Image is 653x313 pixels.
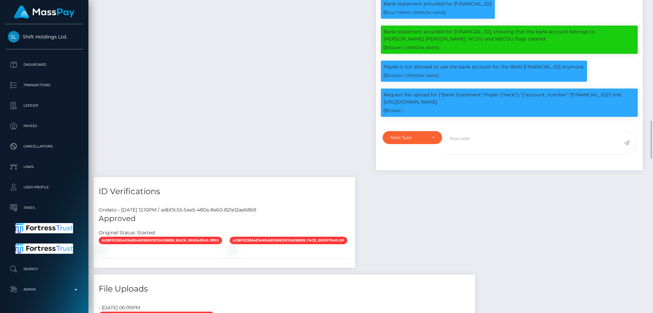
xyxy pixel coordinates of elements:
h4: File Uploads [99,283,470,295]
p: User Profile [8,182,81,192]
a: Admin [5,281,83,298]
img: adbf3c55-54e5-480a-8e60-821e12ae68b9a02b88b7-0a91-41ca-b94a-0fa9a52ff0a6 [99,247,104,252]
a: Cancellations [5,138,83,155]
p: Payees [8,121,81,131]
p: Request file upload for ["Bank Statement","Paper Check"] / {"account_number":"[FINANCIAL_ID]"} li... [384,91,635,106]
p: Admin [8,284,81,295]
p: Transactions [8,80,81,90]
img: Fortress Trust [15,244,73,254]
div: Ondato - [DATE] 12:10PM / adbf3c55-54e5-480a-8e60-821e12ae68b9 [94,206,355,214]
div: Note Type [390,135,426,140]
span: adbf3c5554e5480a8e60821e12ae68b9_back_085043043.jpeg [99,237,222,244]
img: MassPay Logo [14,5,74,19]
img: Fortress Trust [15,223,73,233]
p: Payee is not allowed to use the bank account for the IBAN [FINANCIAL_ID] anymore. [384,63,584,71]
small: Tue 7:00PM / [PERSON_NAME] [384,10,446,15]
p: Cancellations [8,141,81,152]
h7: Original Status: Started [99,230,155,236]
small: 10:24AM / [PERSON_NAME] [384,73,439,78]
p: Dashboard [8,60,81,70]
span: Shift Holdings Ltd. [5,34,83,40]
small: 10:24AM / [PERSON_NAME] [384,45,439,50]
h4: ID Verifications [99,186,350,198]
a: Ledger [5,97,83,114]
a: Taxes [5,199,83,216]
p: Search [8,264,81,274]
a: Search [5,261,83,278]
button: Note Type [383,131,442,144]
p: Ledger [8,100,81,111]
img: adbf3c55-54e5-480a-8e60-821e12ae68b9379b1d7d-a94e-4dcd-a892-654d81fc5b38 [230,247,235,252]
span: adbf3c5554e5480a8e60821e12ae68b9_face_085107540.gif [230,237,347,244]
a: User Profile [5,179,83,196]
a: Links [5,158,83,175]
a: Payees [5,118,83,135]
p: Links [8,162,81,172]
p: Taxes [8,203,81,213]
h5: Approved [99,214,350,224]
a: Dashboard [5,56,83,73]
a: Transactions [5,77,83,94]
p: Bank statement provided for [FINANCIAL_ID]. [384,0,492,7]
small: 11:31AM / [384,108,403,113]
img: Shift Holdings Ltd. [8,31,19,43]
p: Bank statement provided for [FINANCIAL_ID], showing that the bank account belongs to [PERSON_NAME... [384,28,635,43]
div: - [DATE] 06:09PM [94,304,475,311]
